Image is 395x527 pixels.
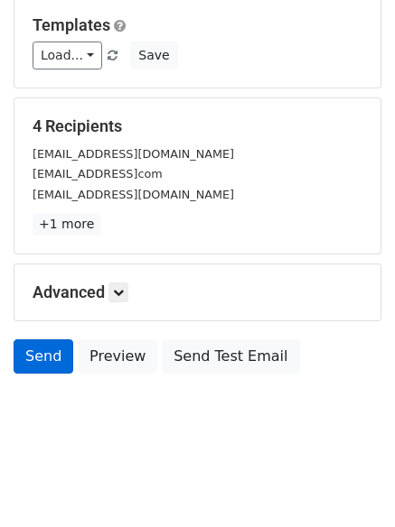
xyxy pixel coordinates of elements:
[33,188,234,201] small: [EMAIL_ADDRESS][DOMAIN_NAME]
[162,339,299,374] a: Send Test Email
[33,42,102,69] a: Load...
[78,339,157,374] a: Preview
[130,42,177,69] button: Save
[14,339,73,374] a: Send
[33,167,163,180] small: [EMAIL_ADDRESS]com
[33,116,362,136] h5: 4 Recipients
[305,440,395,527] iframe: Chat Widget
[33,282,362,302] h5: Advanced
[33,15,110,34] a: Templates
[33,147,234,161] small: [EMAIL_ADDRESS][DOMAIN_NAME]
[33,213,100,236] a: +1 more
